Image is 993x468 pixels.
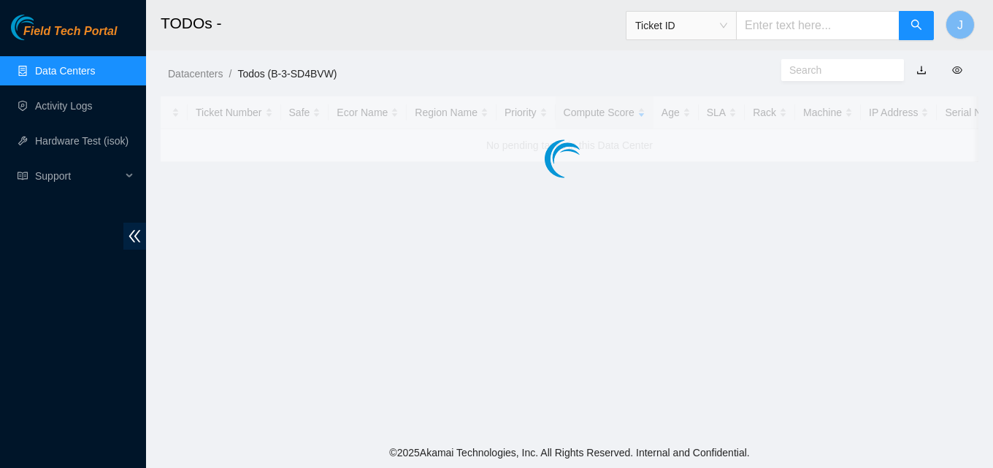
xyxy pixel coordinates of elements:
span: J [957,16,963,34]
span: Ticket ID [635,15,727,37]
button: J [946,10,975,39]
input: Enter text here... [736,11,900,40]
span: double-left [123,223,146,250]
span: / [229,68,231,80]
span: eye [952,65,962,75]
a: Activity Logs [35,100,93,112]
span: Field Tech Portal [23,25,117,39]
span: read [18,171,28,181]
button: search [899,11,934,40]
a: Todos (B-3-SD4BVW) [237,68,337,80]
a: Datacenters [168,68,223,80]
footer: © 2025 Akamai Technologies, Inc. All Rights Reserved. Internal and Confidential. [146,437,993,468]
img: Akamai Technologies [11,15,74,40]
button: download [905,58,938,82]
span: Support [35,161,121,191]
a: Data Centers [35,65,95,77]
a: Akamai TechnologiesField Tech Portal [11,26,117,45]
a: Hardware Test (isok) [35,135,129,147]
input: Search [789,62,884,78]
span: search [910,19,922,33]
